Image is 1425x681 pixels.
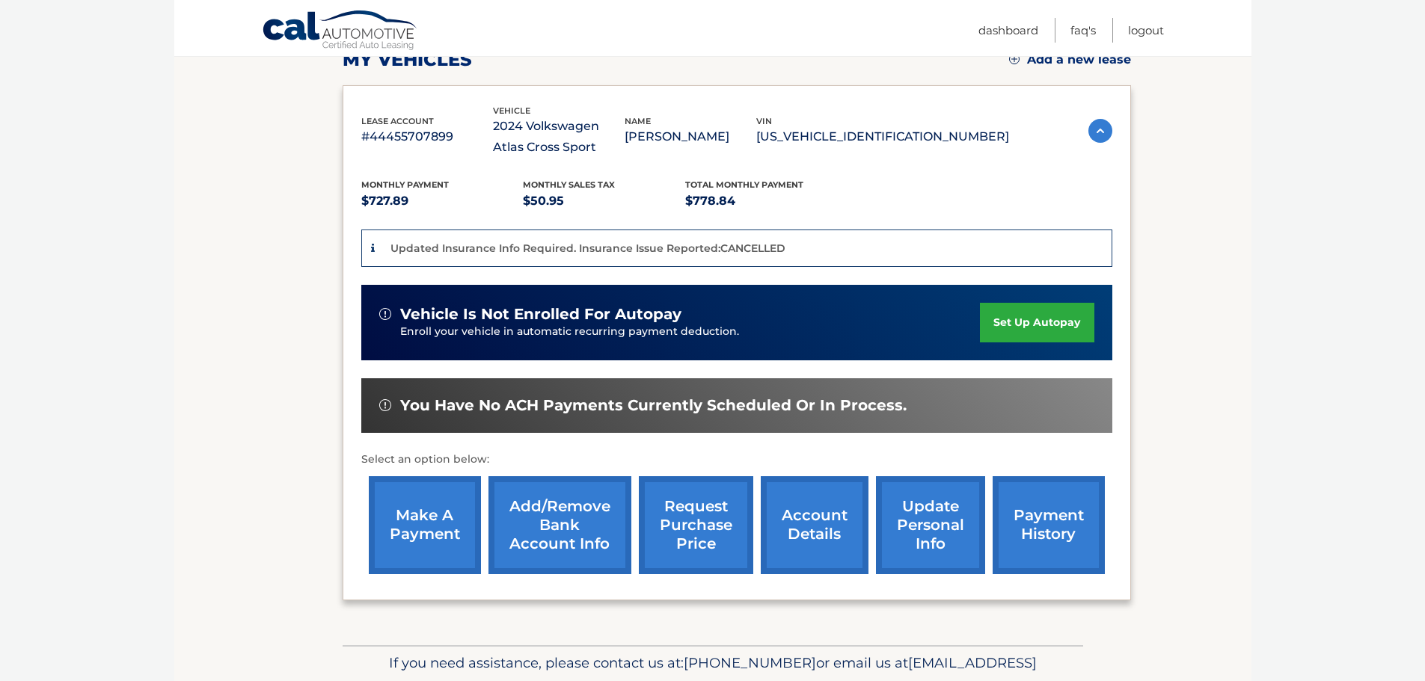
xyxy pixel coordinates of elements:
[1128,18,1164,43] a: Logout
[756,126,1009,147] p: [US_VEHICLE_IDENTIFICATION_NUMBER]
[625,116,651,126] span: name
[523,191,685,212] p: $50.95
[1070,18,1096,43] a: FAQ's
[361,179,449,190] span: Monthly Payment
[980,303,1094,342] a: set up autopay
[400,305,681,324] span: vehicle is not enrolled for autopay
[523,179,615,190] span: Monthly sales Tax
[639,476,753,574] a: request purchase price
[1088,119,1112,143] img: accordion-active.svg
[1009,54,1020,64] img: add.svg
[684,654,816,671] span: [PHONE_NUMBER]
[262,10,419,53] a: Cal Automotive
[361,116,434,126] span: lease account
[390,241,785,255] p: Updated Insurance Info Required. Insurance Issue Reported:CANCELLED
[379,399,391,411] img: alert-white.svg
[488,476,631,574] a: Add/Remove bank account info
[685,191,848,212] p: $778.84
[400,324,981,340] p: Enroll your vehicle in automatic recurring payment deduction.
[1009,52,1131,67] a: Add a new lease
[876,476,985,574] a: update personal info
[361,191,524,212] p: $727.89
[756,116,772,126] span: vin
[343,49,472,71] h2: my vehicles
[761,476,868,574] a: account details
[685,179,803,190] span: Total Monthly Payment
[361,126,493,147] p: #44455707899
[493,105,530,116] span: vehicle
[361,451,1112,469] p: Select an option below:
[379,308,391,320] img: alert-white.svg
[493,116,625,158] p: 2024 Volkswagen Atlas Cross Sport
[993,476,1105,574] a: payment history
[978,18,1038,43] a: Dashboard
[400,396,907,415] span: You have no ACH payments currently scheduled or in process.
[625,126,756,147] p: [PERSON_NAME]
[369,476,481,574] a: make a payment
